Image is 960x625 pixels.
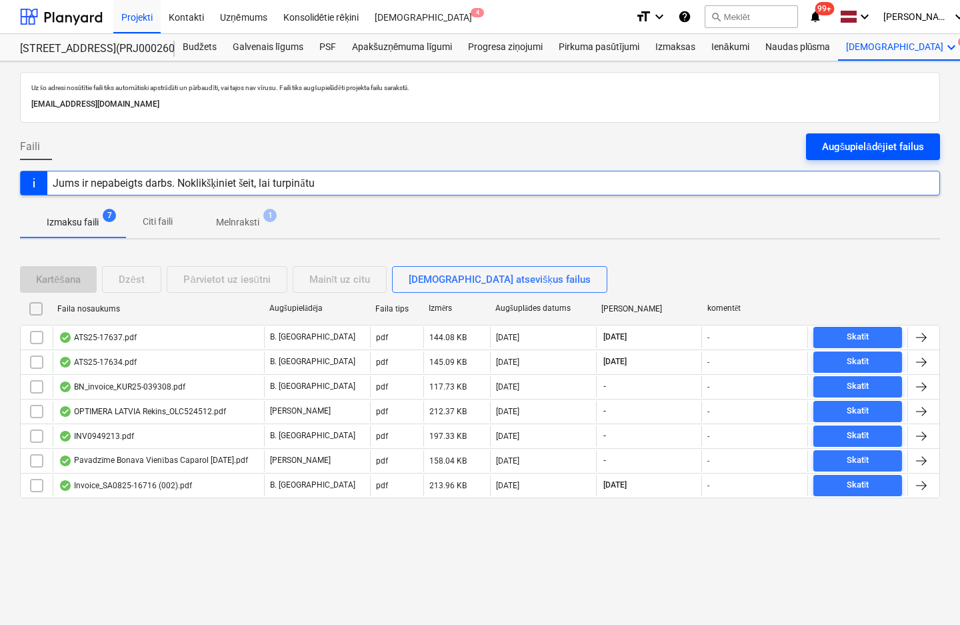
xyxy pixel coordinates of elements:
[496,407,519,416] div: [DATE]
[809,9,822,25] i: notifications
[703,34,757,61] a: Ienākumi
[822,138,924,155] div: Augšupielādējiet failus
[883,11,950,22] span: [PERSON_NAME]
[429,358,467,367] div: 145.09 KB
[601,304,697,314] div: [PERSON_NAME]
[270,406,331,417] p: [PERSON_NAME]
[376,432,388,441] div: pdf
[31,97,929,111] p: [EMAIL_ADDRESS][DOMAIN_NAME]
[270,455,331,466] p: [PERSON_NAME]
[847,330,869,345] div: Skatīt
[59,357,137,368] div: ATS25-17634.pdf
[813,426,902,447] button: Skatīt
[496,456,519,466] div: [DATE]
[602,430,607,442] span: -
[376,382,388,392] div: pdf
[31,83,929,92] p: Uz šo adresi nosūtītie faili tiks automātiski apstrādāti un pārbaudīti, vai tajos nav vīrusu. Fai...
[847,453,869,468] div: Skatīt
[757,34,839,61] div: Naudas plūsma
[59,382,185,392] div: BN_invoice_KUR25-039308.pdf
[59,357,72,368] div: OCR pabeigts
[602,356,628,368] span: [DATE]
[813,450,902,472] button: Skatīt
[225,34,311,61] a: Galvenais līgums
[270,356,355,368] p: B. [GEOGRAPHIC_DATA]
[602,406,607,417] span: -
[103,209,116,222] span: 7
[893,561,960,625] iframe: Chat Widget
[57,304,259,314] div: Faila nosaukums
[460,34,551,61] div: Progresa ziņojumi
[141,215,173,229] p: Citi faili
[429,456,467,466] div: 158.04 KB
[20,42,159,56] div: [STREET_ADDRESS](PRJ0002600) 2601946
[429,481,467,490] div: 213.96 KB
[270,480,355,491] p: B. [GEOGRAPHIC_DATA]
[602,381,607,392] span: -
[270,430,355,442] p: B. [GEOGRAPHIC_DATA]
[376,407,388,416] div: pdf
[496,432,519,441] div: [DATE]
[813,475,902,496] button: Skatīt
[707,407,709,416] div: -
[47,215,99,229] p: Izmaksu faili
[847,478,869,493] div: Skatīt
[59,456,72,466] div: OCR pabeigts
[429,432,467,441] div: 197.33 KB
[269,303,365,314] div: Augšupielādēja
[471,8,484,17] span: 4
[263,209,277,222] span: 1
[344,34,460,61] a: Apakšuzņēmuma līgumi
[857,9,873,25] i: keyboard_arrow_down
[813,401,902,422] button: Skatīt
[376,481,388,490] div: pdf
[175,34,225,61] a: Budžets
[375,304,418,314] div: Faila tips
[59,480,192,491] div: Invoice_SA0825-16716 (002).pdf
[53,177,315,189] div: Jums ir nepabeigts darbs. Noklikšķiniet šeit, lai turpinātu
[496,382,519,392] div: [DATE]
[216,215,259,229] p: Melnraksti
[429,303,485,314] div: Izmērs
[602,332,628,343] span: [DATE]
[813,327,902,348] button: Skatīt
[429,382,467,392] div: 117.73 KB
[59,332,72,343] div: OCR pabeigts
[311,34,344,61] a: PSF
[496,481,519,490] div: [DATE]
[707,432,709,441] div: -
[496,333,519,342] div: [DATE]
[59,332,137,343] div: ATS25-17637.pdf
[376,456,388,466] div: pdf
[59,431,134,442] div: INV0949213.pdf
[59,406,72,417] div: OCR pabeigts
[651,9,667,25] i: keyboard_arrow_down
[707,358,709,367] div: -
[376,333,388,342] div: pdf
[815,2,834,15] span: 99+
[59,480,72,491] div: OCR pabeigts
[707,333,709,342] div: -
[847,404,869,419] div: Skatīt
[392,266,607,293] button: [DEMOGRAPHIC_DATA] atsevišķus failus
[59,406,226,417] div: OPTIMERA LATVIA Rekins_OLC524512.pdf
[59,456,248,466] div: Pavadzīme Bonava Vienības Caparol [DATE].pdf
[602,455,607,466] span: -
[707,382,709,392] div: -
[813,376,902,398] button: Skatīt
[602,480,628,491] span: [DATE]
[635,9,651,25] i: format_size
[495,303,591,314] div: Augšuplādes datums
[707,303,803,314] div: komentēt
[429,333,467,342] div: 144.08 KB
[647,34,703,61] a: Izmaksas
[813,352,902,373] button: Skatīt
[847,379,869,394] div: Skatīt
[705,5,798,28] button: Meklēt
